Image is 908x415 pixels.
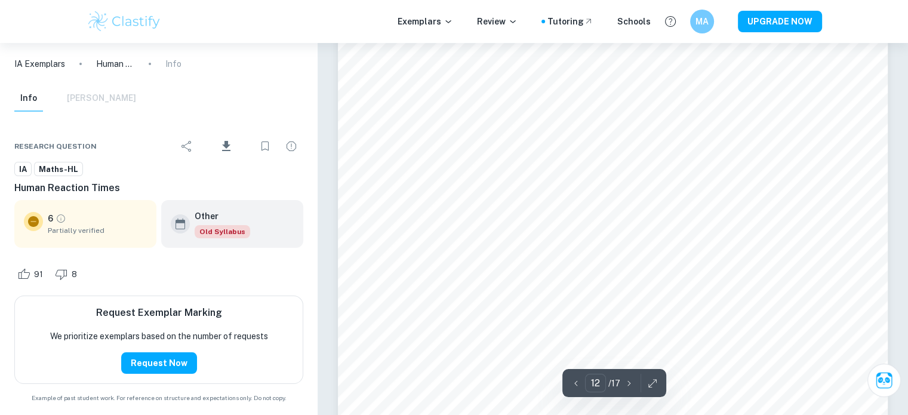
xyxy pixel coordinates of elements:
span: Old Syllabus [195,225,250,238]
a: Schools [617,15,651,28]
span: 8 [65,269,84,281]
a: Tutoring [547,15,593,28]
h6: Request Exemplar Marking [96,306,222,320]
p: / 17 [608,377,620,390]
h6: MA [695,15,709,28]
h6: Other [195,210,241,223]
button: MA [690,10,714,33]
div: Download [201,131,251,162]
button: Help and Feedback [660,11,681,32]
a: Maths-HL [34,162,83,177]
span: 91 [27,269,50,281]
span: Maths-HL [35,164,82,176]
button: UPGRADE NOW [738,11,822,32]
div: Report issue [279,134,303,158]
p: Review [477,15,518,28]
button: Ask Clai [867,364,901,397]
h6: Human Reaction Times [14,181,303,195]
button: Info [14,85,43,112]
a: IA [14,162,32,177]
p: We prioritize exemplars based on the number of requests [50,330,268,343]
img: Clastify logo [87,10,162,33]
div: Like [14,265,50,284]
p: Exemplars [398,15,453,28]
a: Grade partially verified [56,213,66,224]
div: Although this IA is written for the old math syllabus (last exam in November 2020), the current I... [195,225,250,238]
div: Dislike [52,265,84,284]
p: 6 [48,212,53,225]
span: Partially verified [48,225,147,236]
div: Bookmark [253,134,277,158]
a: IA Exemplars [14,57,65,70]
span: Research question [14,141,97,152]
p: Info [165,57,181,70]
p: Human Reaction Times [96,57,134,70]
span: IA [15,164,31,176]
button: Request Now [121,352,197,374]
span: Example of past student work. For reference on structure and expectations only. Do not copy. [14,394,303,402]
div: Share [175,134,199,158]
